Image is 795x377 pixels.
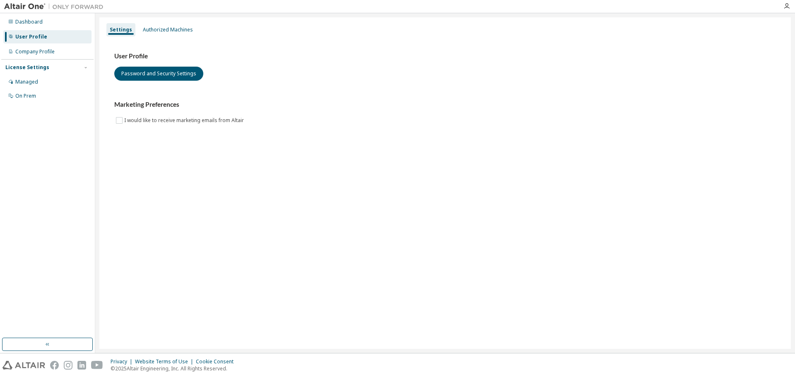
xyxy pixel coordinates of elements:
div: On Prem [15,93,36,99]
div: Dashboard [15,19,43,25]
div: Website Terms of Use [135,358,196,365]
div: Privacy [111,358,135,365]
img: instagram.svg [64,361,72,370]
img: linkedin.svg [77,361,86,370]
div: Authorized Machines [143,26,193,33]
img: youtube.svg [91,361,103,370]
p: © 2025 Altair Engineering, Inc. All Rights Reserved. [111,365,238,372]
h3: User Profile [114,52,776,60]
div: User Profile [15,34,47,40]
div: License Settings [5,64,49,71]
div: Settings [110,26,132,33]
h3: Marketing Preferences [114,101,776,109]
img: altair_logo.svg [2,361,45,370]
div: Cookie Consent [196,358,238,365]
img: facebook.svg [50,361,59,370]
div: Company Profile [15,48,55,55]
button: Password and Security Settings [114,67,203,81]
label: I would like to receive marketing emails from Altair [124,115,246,125]
img: Altair One [4,2,108,11]
div: Managed [15,79,38,85]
